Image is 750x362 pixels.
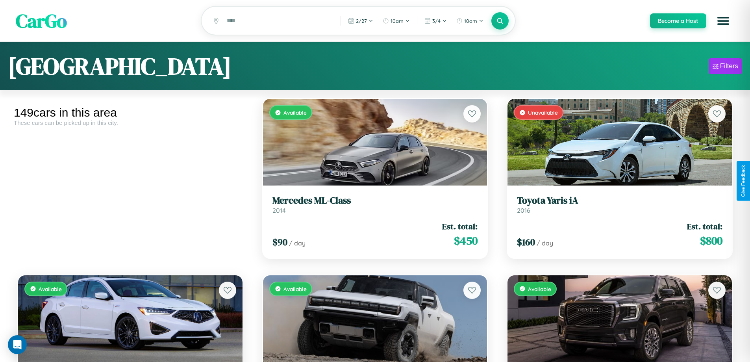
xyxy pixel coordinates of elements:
h1: [GEOGRAPHIC_DATA] [8,50,231,82]
div: These cars can be picked up in this city. [14,119,247,126]
button: 10am [452,15,487,27]
div: Open Intercom Messenger [8,335,27,354]
span: 10am [391,18,404,24]
button: Open menu [712,10,734,32]
div: 149 cars in this area [14,106,247,119]
span: 2 / 27 [356,18,367,24]
button: Become a Host [650,13,706,28]
button: Filters [709,58,742,74]
span: 2014 [272,206,286,214]
span: Available [283,109,307,116]
span: Est. total: [442,221,478,232]
span: Unavailable [528,109,558,116]
span: 10am [464,18,477,24]
span: 2016 [517,206,530,214]
a: Mercedes ML-Class2014 [272,195,478,214]
div: Filters [720,62,738,70]
span: Available [283,286,307,292]
h3: Mercedes ML-Class [272,195,478,206]
button: 2/27 [344,15,377,27]
span: 3 / 4 [432,18,441,24]
span: $ 90 [272,236,287,249]
a: Toyota Yaris iA2016 [517,195,722,214]
span: Available [528,286,551,292]
span: Est. total: [687,221,722,232]
span: CarGo [16,8,67,34]
button: 3/4 [420,15,451,27]
span: Available [39,286,62,292]
span: $ 160 [517,236,535,249]
div: Give Feedback [741,165,746,197]
span: / day [537,239,553,247]
span: $ 450 [454,233,478,249]
span: / day [289,239,306,247]
h3: Toyota Yaris iA [517,195,722,206]
button: 10am [379,15,414,27]
span: $ 800 [700,233,722,249]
